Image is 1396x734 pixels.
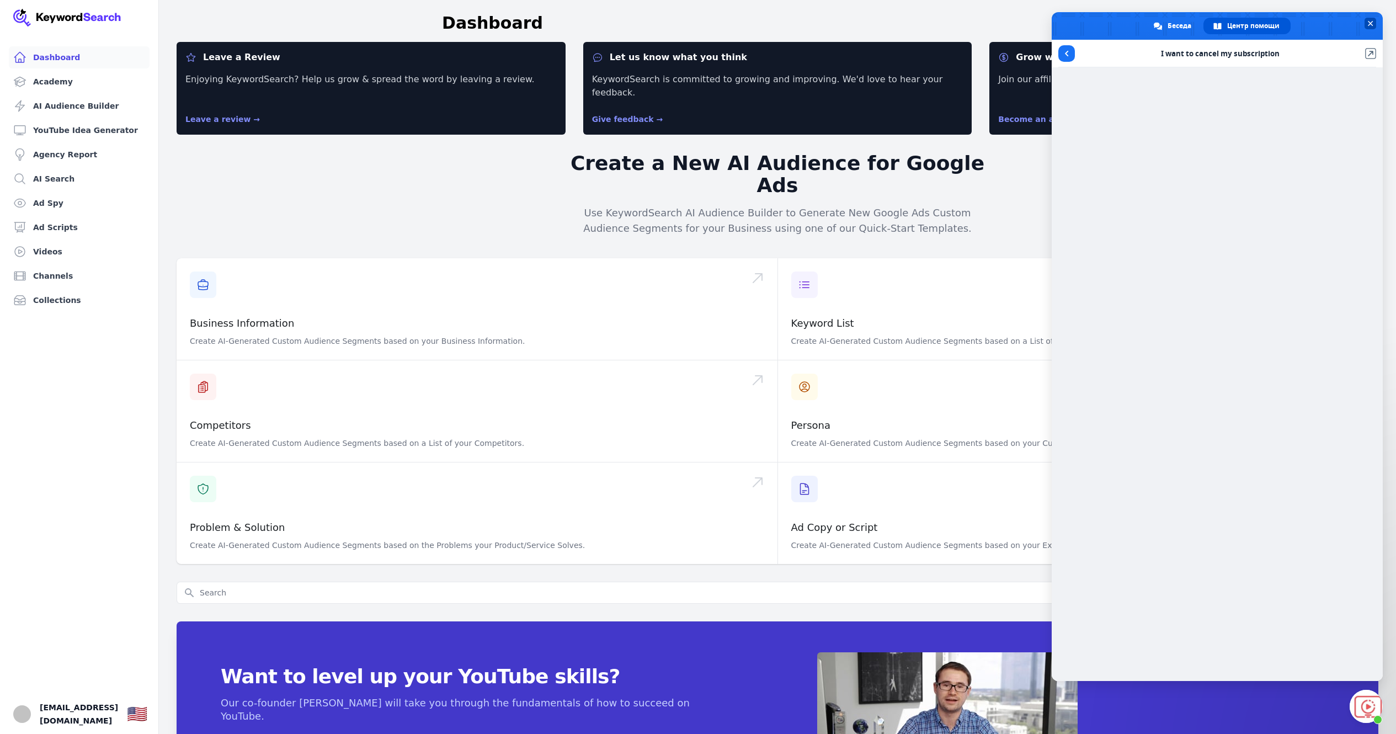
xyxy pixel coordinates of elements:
[592,73,963,99] p: KeywordSearch is committed to growing and improving. We'd love to hear your feedback.
[566,205,989,236] p: Use KeywordSearch AI Audience Builder to Generate New Google Ads Custom Audience Segments for you...
[9,216,150,238] a: Ad Scripts
[190,419,251,431] a: Competitors
[1227,18,1280,34] span: Центр помощи
[9,289,150,311] a: Collections
[791,419,831,431] a: Persona
[791,317,854,329] a: Keyword List
[127,704,147,724] div: 🇺🇸
[40,701,118,727] span: [EMAIL_ADDRESS][DOMAIN_NAME]
[253,115,260,124] span: →
[13,705,31,723] img: Артем Лахтарина
[190,317,294,329] a: Business Information
[442,13,543,33] h1: Dashboard
[9,71,150,93] a: Academy
[998,115,1091,124] a: Become an affiliate
[998,73,1370,99] p: Join our affiliate program and earn 30% commission on every sale you refer.
[185,115,260,124] a: Leave a review
[657,115,663,124] span: →
[1350,690,1383,723] div: Закрыть чат
[221,696,729,723] p: Our co-founder [PERSON_NAME] will take you through the fundamentals of how to succeed on YouTube.
[592,51,963,64] dt: Let us know what you think
[185,51,557,64] dt: Leave a Review
[1203,18,1291,34] div: Центр помощи
[1144,18,1202,34] div: Беседа
[185,73,557,99] p: Enjoying KeywordSearch? Help us grow & spread the word by leaving a review.
[13,705,31,723] button: Open user button
[1168,18,1191,34] span: Беседа
[592,115,663,124] a: Give feedback
[1365,48,1376,59] a: Просмотр в службе поддержки
[9,265,150,287] a: Channels
[190,522,285,533] a: Problem & Solution
[221,666,729,688] span: Want to level up your YouTube skills?
[1058,45,1075,62] span: Вернуться к статьям
[9,241,150,263] a: Videos
[9,46,150,68] a: Dashboard
[177,582,1275,603] input: Search
[998,51,1370,64] dt: Grow with us!
[9,168,150,190] a: AI Search
[127,703,147,725] button: 🇺🇸
[9,143,150,166] a: Agency Report
[791,522,878,533] a: Ad Copy or Script
[9,119,150,141] a: YouTube Idea Generator
[1161,49,1280,58] span: I want to cancel my subscription
[566,152,989,196] h2: Create a New AI Audience for Google Ads
[1365,18,1376,29] span: Закрыть чат
[9,192,150,214] a: Ad Spy
[9,95,150,117] a: AI Audience Builder
[13,9,121,26] img: Your Company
